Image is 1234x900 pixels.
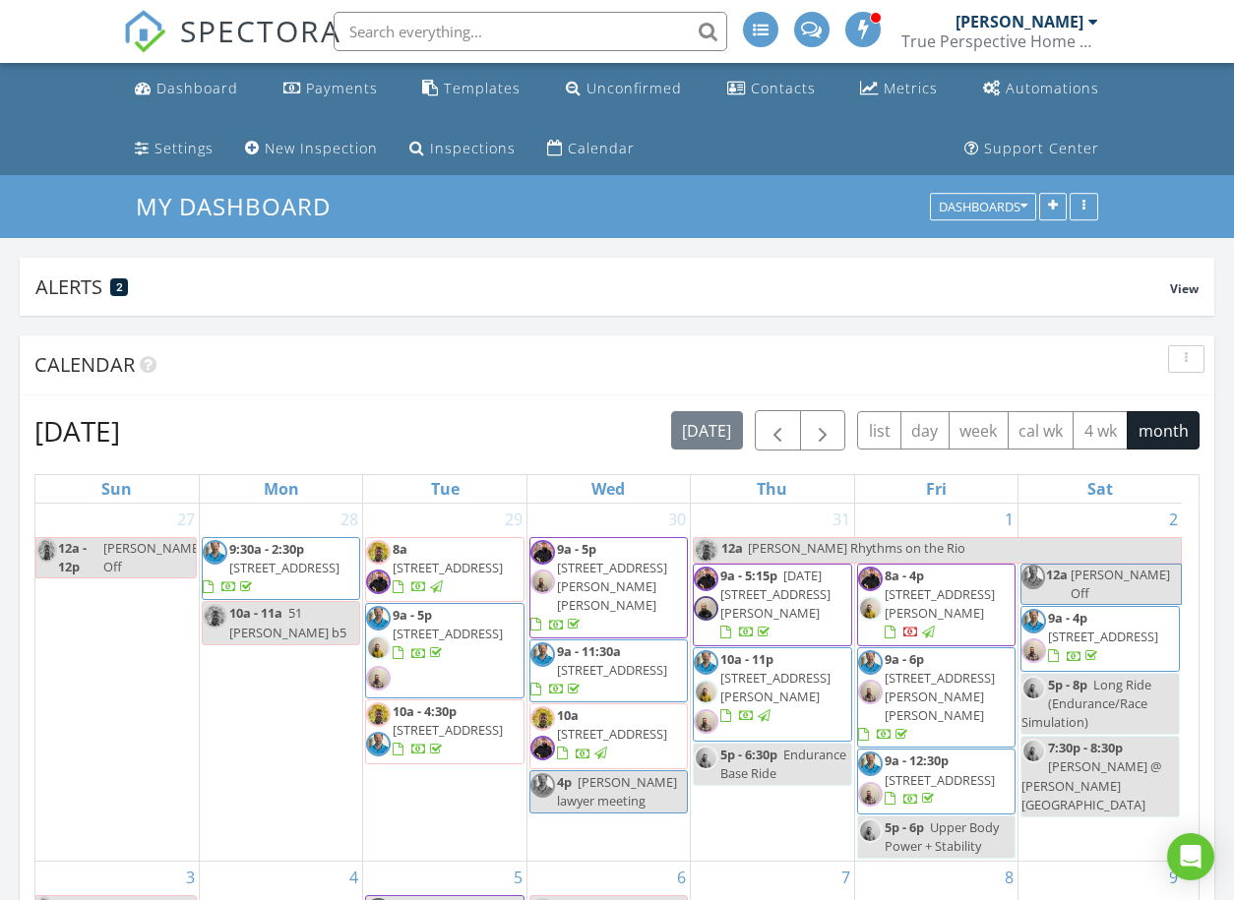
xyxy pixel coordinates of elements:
img: e1dcc1c6bc134daa864f5c366ab69434.jpeg [366,570,391,594]
a: 10a [STREET_ADDRESS] [557,706,667,761]
a: Go to August 7, 2025 [837,862,854,893]
input: Search everything... [334,12,727,51]
a: Contacts [719,71,824,107]
span: Upper Body Power + Stability [885,818,999,855]
a: 10a - 11p [STREET_ADDRESS][PERSON_NAME] [693,647,851,743]
a: My Dashboard [136,190,347,222]
img: img_9246.jpg [366,635,391,660]
img: img_5442.jpg [530,642,555,667]
img: img_9246.jpg [694,680,718,704]
a: Friday [922,475,951,503]
img: pxl_20211004_213903593.jpg [366,540,391,565]
span: [STREET_ADDRESS] [393,625,503,642]
div: Support Center [984,139,1099,157]
span: 9a - 12:30p [885,751,949,769]
img: img_9246.jpg [694,746,718,770]
div: Payments [306,79,378,97]
a: 8a [STREET_ADDRESS] [365,537,524,602]
img: img_5442.jpg [858,650,883,675]
span: [STREET_ADDRESS] [1048,628,1158,645]
span: Calendar [34,351,135,378]
img: The Best Home Inspection Software - Spectora [123,10,166,53]
a: Go to July 27, 2025 [173,504,199,535]
a: 8a - 4p [STREET_ADDRESS][PERSON_NAME] [885,567,995,641]
a: 9a - 5p [STREET_ADDRESS][PERSON_NAME][PERSON_NAME] [529,537,688,638]
a: Go to August 2, 2025 [1165,504,1182,535]
td: Go to July 27, 2025 [35,504,199,862]
span: [PERSON_NAME] Rhythms on the Rio [748,539,965,557]
a: 9:30a - 2:30p [STREET_ADDRESS] [202,537,360,601]
span: 9a - 5p [557,540,596,558]
span: 9a - 6p [885,650,924,668]
button: month [1127,411,1200,450]
div: Metrics [884,79,938,97]
img: img_5442.jpg [530,773,555,798]
a: 10a - 4:30p [STREET_ADDRESS] [365,699,524,764]
div: Open Intercom Messenger [1167,833,1214,880]
span: [STREET_ADDRESS][PERSON_NAME] [720,669,831,705]
div: Dashboards [939,201,1027,214]
img: e1dcc1c6bc134daa864f5c366ab69434.jpeg [530,736,555,760]
img: pxl_20211004_213903593.jpg [366,702,391,727]
a: Inspections [401,131,524,167]
td: Go to July 28, 2025 [199,504,362,862]
a: Go to July 30, 2025 [664,504,690,535]
img: pxl_20211004_213903593.jpg [694,538,718,563]
a: Unconfirmed [558,71,690,107]
div: Contacts [751,79,816,97]
a: Go to August 5, 2025 [510,862,526,893]
img: img_9246.jpg [1021,739,1046,763]
img: img_9244.jpg [530,570,555,594]
a: 10a [STREET_ADDRESS] [529,703,688,768]
span: 10a [557,706,579,724]
span: 4p [557,773,572,791]
a: Go to August 8, 2025 [1001,862,1018,893]
a: 9a - 5p [STREET_ADDRESS][PERSON_NAME][PERSON_NAME] [530,540,667,633]
a: 9a - 11:30a [STREET_ADDRESS] [529,639,688,703]
span: [STREET_ADDRESS] [557,725,667,743]
span: [STREET_ADDRESS] [557,661,667,679]
a: Payments [276,71,386,107]
span: SPECTORA [180,10,341,51]
span: 9a - 11:30a [557,642,621,660]
span: [PERSON_NAME] lawyer meeting [557,773,677,810]
a: Go to July 28, 2025 [337,504,362,535]
button: day [900,411,950,450]
div: Calendar [568,139,635,157]
a: Settings [127,131,221,167]
a: Thursday [753,475,791,503]
div: Settings [154,139,214,157]
a: 9:30a - 2:30p [STREET_ADDRESS] [203,540,339,595]
div: True Perspective Home Consultants [901,31,1098,51]
span: 12a - 12p [57,538,99,577]
div: Templates [444,79,521,97]
img: pxl_20211004_213903593.jpg [530,706,555,731]
img: img_9256.jpg [694,596,718,621]
a: Go to August 6, 2025 [673,862,690,893]
span: [PERSON_NAME] Off [103,539,203,575]
span: [STREET_ADDRESS] [393,721,503,739]
a: Sunday [97,475,136,503]
a: Calendar [539,131,643,167]
span: [STREET_ADDRESS] [229,559,339,576]
a: 9a - 6p [STREET_ADDRESS][PERSON_NAME][PERSON_NAME] [857,647,1016,749]
h2: [DATE] [34,411,120,450]
span: Endurance Base Ride [720,746,846,782]
img: pxl_20211004_213903593.jpg [203,604,227,629]
a: 9a - 4p [STREET_ADDRESS] [1048,609,1158,664]
button: [DATE] [671,411,743,450]
a: Automations (Advanced) [975,71,1107,107]
img: e1dcc1c6bc134daa864f5c366ab69434.jpeg [530,540,555,565]
span: 5p - 6p [885,818,924,836]
span: 5p - 6:30p [720,746,777,763]
a: 9a - 5p [STREET_ADDRESS] [393,606,503,661]
a: Templates [414,71,528,107]
span: 51 [PERSON_NAME] b5 [229,604,346,640]
span: [STREET_ADDRESS] [885,771,995,789]
img: e1dcc1c6bc134daa864f5c366ab69434.jpeg [858,567,883,591]
img: img_5442.jpg [1021,565,1045,589]
img: img_9244.jpg [1021,638,1046,663]
a: Go to August 9, 2025 [1165,862,1182,893]
div: Alerts [35,273,1170,300]
a: 10a - 11p [STREET_ADDRESS][PERSON_NAME] [720,650,831,725]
